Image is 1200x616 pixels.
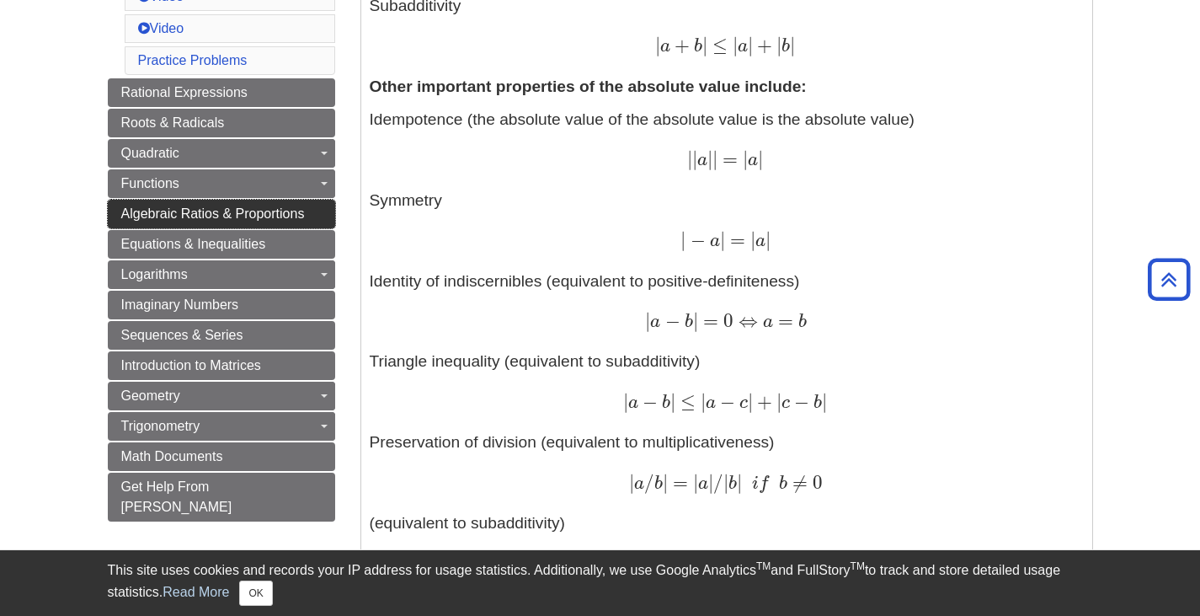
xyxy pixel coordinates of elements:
[645,309,650,332] span: |
[692,147,697,170] span: |
[685,228,705,251] span: −
[121,358,261,372] span: Introduction to Matrices
[753,390,772,413] span: +
[698,309,718,332] span: =
[675,390,696,413] span: ≤
[121,176,179,190] span: Functions
[644,471,654,494] span: /
[702,34,707,56] span: |
[1142,268,1196,291] a: Back to Top
[121,115,225,130] span: Roots & Radicals
[108,139,335,168] a: Quadratic
[668,471,688,494] span: =
[738,37,748,56] span: a
[707,34,728,56] span: ≤
[121,146,179,160] span: Quadratic
[687,147,692,170] span: |
[708,471,713,494] span: |
[793,313,807,331] span: b
[851,560,865,572] sup: TM
[776,390,781,413] span: |
[655,34,660,56] span: |
[121,297,239,312] span: Imaginary Numbers
[370,78,807,95] strong: Other important properties of the absolute value include:
[121,206,305,221] span: Algebraic Ratios & Proportions
[108,200,335,228] a: Algebraic Ratios & Proportions
[108,382,335,410] a: Geometry
[670,390,675,413] span: |
[758,147,763,170] span: |
[716,390,735,413] span: −
[748,34,753,56] span: |
[108,109,335,137] a: Roots & Radicals
[680,228,685,251] span: |
[698,474,708,493] span: a
[728,474,737,493] span: b
[781,37,790,56] span: b
[781,394,790,412] span: c
[108,291,335,319] a: Imaginary Numbers
[121,85,248,99] span: Rational Expressions
[638,390,658,413] span: −
[370,108,1084,577] p: Idempotence (the absolute value of the absolute value is the absolute value) Symmetry Identity of...
[108,560,1093,606] div: This site uses cookies and records your IP address for usage statistics. Additionally, we use Goo...
[121,388,180,403] span: Geometry
[108,473,335,522] a: Get Help From [PERSON_NAME]
[690,37,702,56] span: b
[748,151,758,169] span: a
[773,309,793,332] span: =
[790,390,809,413] span: −
[712,147,717,170] span: |
[718,309,733,332] span: 0
[737,471,742,494] span: |
[121,449,223,463] span: Math Documents
[733,34,738,56] span: |
[756,560,771,572] sup: TM
[108,230,335,259] a: Equations & Inequalities
[138,53,248,67] a: Practice Problems
[808,471,823,494] span: 0
[163,585,229,599] a: Read More
[660,37,670,56] span: a
[658,394,670,412] span: b
[758,313,773,331] span: a
[693,309,698,332] span: |
[108,169,335,198] a: Functions
[628,394,638,412] span: a
[725,228,745,251] span: =
[755,232,765,250] span: a
[707,147,712,170] span: |
[239,581,272,606] button: Close
[750,228,755,251] span: |
[654,474,663,493] span: b
[717,147,738,170] span: =
[121,419,200,433] span: Trigonometry
[723,471,728,494] span: |
[765,228,771,251] span: |
[748,390,753,413] span: |
[720,228,725,251] span: |
[108,412,335,441] a: Trigonometry
[759,474,769,493] span: f
[108,78,335,107] a: Rational Expressions
[776,34,781,56] span: |
[753,34,772,56] span: +
[660,309,680,332] span: −
[670,34,690,56] span: +
[108,321,335,350] a: Sequences & Series
[680,313,693,331] span: b
[138,21,184,35] a: Video
[121,328,243,342] span: Sequences & Series
[663,471,668,494] span: |
[790,34,795,56] span: |
[701,390,706,413] span: |
[121,267,188,281] span: Logarithms
[743,147,748,170] span: |
[693,471,698,494] span: |
[706,232,720,250] span: a
[634,474,644,493] span: a
[733,309,758,332] span: ⇔
[108,351,335,380] a: Introduction to Matrices
[752,474,759,493] span: i
[650,313,660,331] span: a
